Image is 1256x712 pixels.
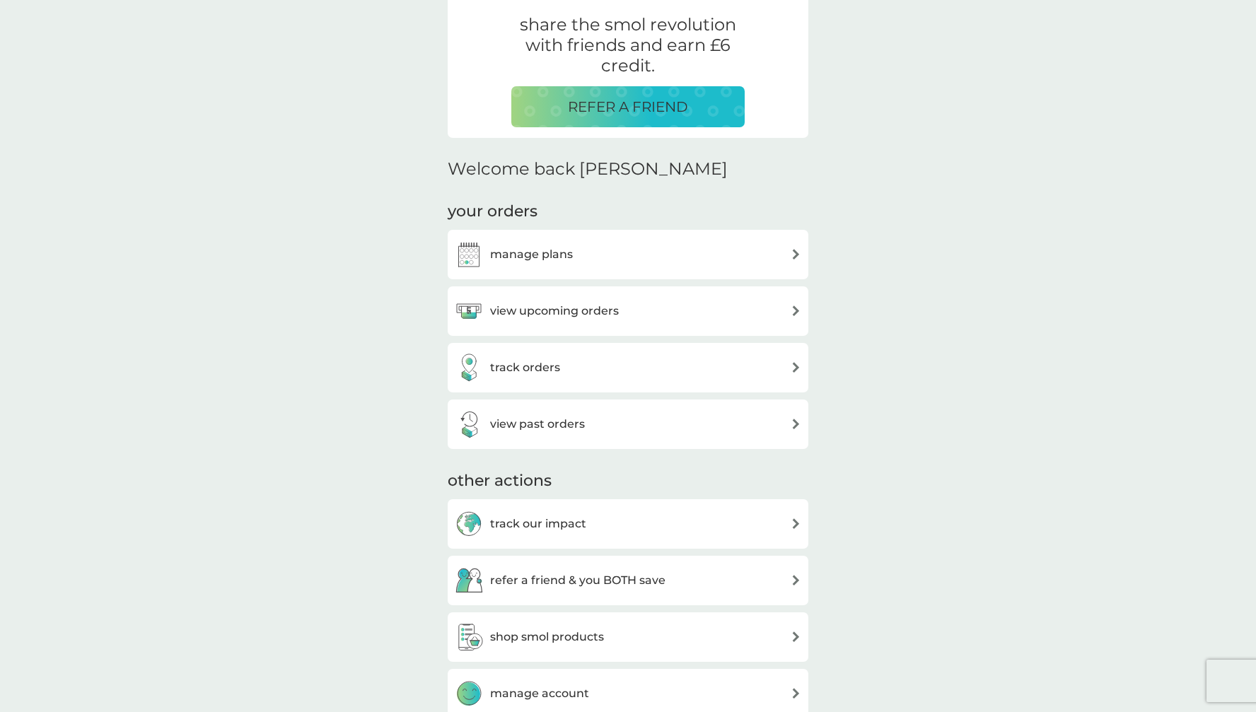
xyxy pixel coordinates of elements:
h3: other actions [448,470,552,492]
button: REFER A FRIEND [511,86,745,127]
img: arrow right [791,305,801,316]
h3: track orders [490,358,560,377]
p: REFER A FRIEND [568,95,688,118]
img: arrow right [791,362,801,373]
img: arrow right [791,419,801,429]
h3: refer a friend & you BOTH save [490,571,665,590]
img: arrow right [791,518,801,529]
h3: manage plans [490,245,573,264]
h3: view upcoming orders [490,302,619,320]
img: arrow right [791,631,801,642]
img: arrow right [791,249,801,259]
h3: view past orders [490,415,585,433]
p: share the smol revolution with friends and earn £6 credit. [511,15,745,76]
h3: shop smol products [490,628,604,646]
h2: Welcome back [PERSON_NAME] [448,159,728,180]
h3: your orders [448,201,537,223]
h3: track our impact [490,515,586,533]
h3: manage account [490,684,589,703]
img: arrow right [791,688,801,699]
img: arrow right [791,575,801,585]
